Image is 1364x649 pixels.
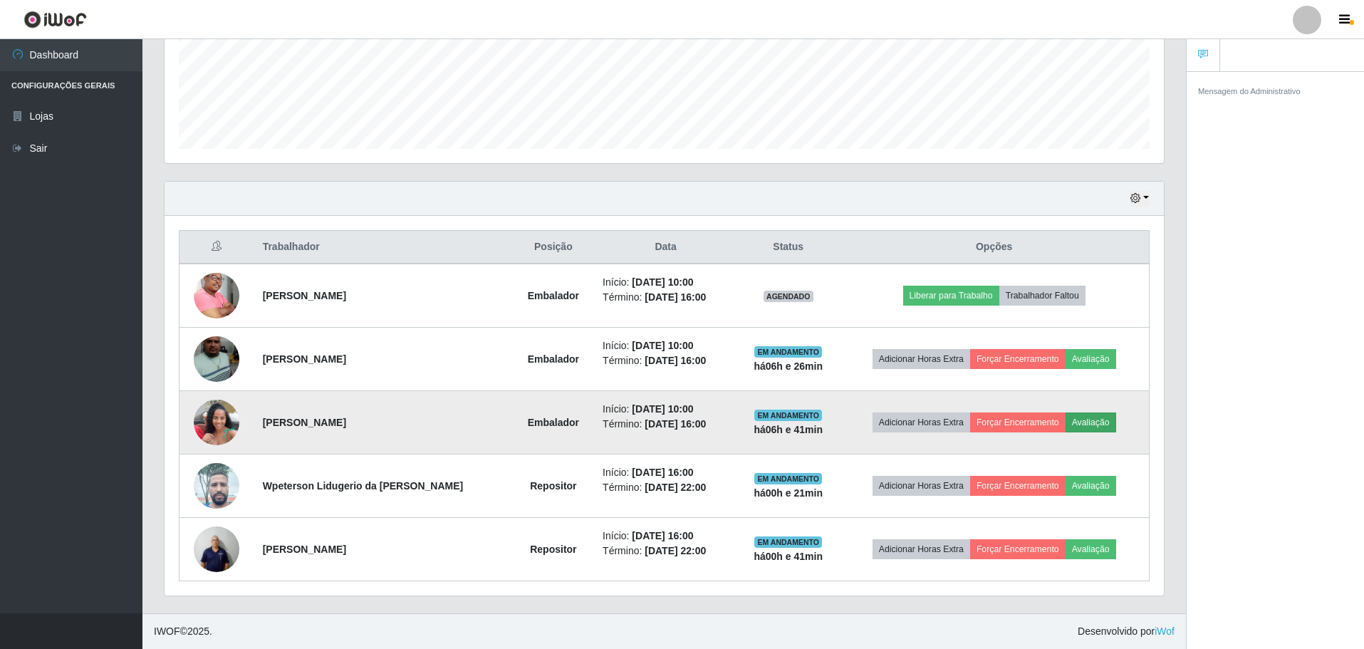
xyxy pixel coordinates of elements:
[754,410,822,421] span: EM ANDAMENTO
[594,231,737,264] th: Data
[528,417,579,428] strong: Embalador
[632,340,693,351] time: [DATE] 10:00
[194,519,239,579] img: 1754951797627.jpeg
[970,539,1066,559] button: Forçar Encerramento
[194,261,239,330] img: 1752179199159.jpeg
[530,544,576,555] strong: Repositor
[263,544,346,555] strong: [PERSON_NAME]
[632,276,693,288] time: [DATE] 10:00
[154,624,212,639] span: © 2025 .
[1066,349,1116,369] button: Avaliação
[263,290,346,301] strong: [PERSON_NAME]
[754,473,822,484] span: EM ANDAMENTO
[645,482,706,493] time: [DATE] 22:00
[528,353,579,365] strong: Embalador
[1066,539,1116,559] button: Avaliação
[754,487,823,499] strong: há 00 h e 21 min
[970,349,1066,369] button: Forçar Encerramento
[1155,625,1175,637] a: iWof
[645,545,706,556] time: [DATE] 22:00
[645,418,706,430] time: [DATE] 16:00
[754,360,823,372] strong: há 06 h e 26 min
[263,417,346,428] strong: [PERSON_NAME]
[903,286,999,306] button: Liberar para Trabalho
[603,338,729,353] li: Início:
[603,290,729,305] li: Término:
[194,331,239,388] img: 1754068136422.jpeg
[737,231,839,264] th: Status
[530,480,576,492] strong: Repositor
[632,467,693,478] time: [DATE] 16:00
[754,536,822,548] span: EM ANDAMENTO
[645,291,706,303] time: [DATE] 16:00
[154,625,180,637] span: IWOF
[603,275,729,290] li: Início:
[970,476,1066,496] button: Forçar Encerramento
[645,355,706,366] time: [DATE] 16:00
[764,291,813,302] span: AGENDADO
[603,417,729,432] li: Término:
[873,412,970,432] button: Adicionar Horas Extra
[24,11,87,28] img: CoreUI Logo
[873,476,970,496] button: Adicionar Horas Extra
[999,286,1086,306] button: Trabalhador Faltou
[603,353,729,368] li: Término:
[603,529,729,544] li: Início:
[839,231,1149,264] th: Opções
[970,412,1066,432] button: Forçar Encerramento
[194,455,239,516] img: 1746027724956.jpeg
[263,353,346,365] strong: [PERSON_NAME]
[603,480,729,495] li: Término:
[513,231,594,264] th: Posição
[754,551,823,562] strong: há 00 h e 41 min
[754,346,822,358] span: EM ANDAMENTO
[1066,476,1116,496] button: Avaliação
[873,539,970,559] button: Adicionar Horas Extra
[528,290,579,301] strong: Embalador
[873,349,970,369] button: Adicionar Horas Extra
[632,530,693,541] time: [DATE] 16:00
[263,480,464,492] strong: Wpeterson Lidugerio da [PERSON_NAME]
[1066,412,1116,432] button: Avaliação
[1078,624,1175,639] span: Desenvolvido por
[194,392,239,453] img: 1757557261594.jpeg
[754,424,823,435] strong: há 06 h e 41 min
[603,402,729,417] li: Início:
[1198,87,1301,95] small: Mensagem do Administrativo
[603,544,729,559] li: Término:
[603,465,729,480] li: Início:
[254,231,513,264] th: Trabalhador
[632,403,693,415] time: [DATE] 10:00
